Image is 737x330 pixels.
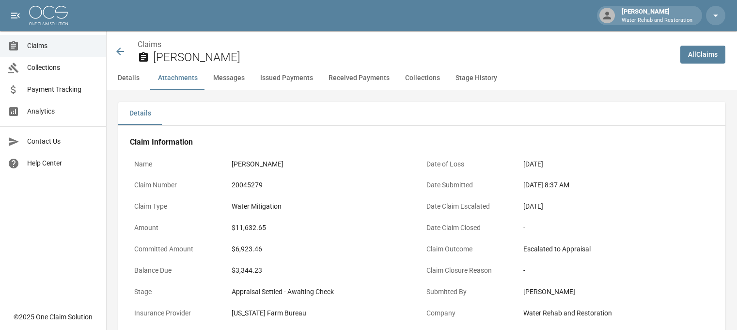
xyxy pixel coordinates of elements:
[618,7,696,24] div: [PERSON_NAME]
[153,50,673,65] h2: [PERSON_NAME]
[130,240,227,259] p: Committed Amount
[232,287,418,297] div: Appraisal Settled - Awaiting Check
[422,155,519,174] p: Date of Loss
[130,261,227,280] p: Balance Due
[107,66,737,90] div: anchor tabs
[14,312,93,322] div: © 2025 One Claim Solution
[422,282,519,301] p: Submitted By
[622,16,692,25] p: Water Rehab and Restoration
[523,308,709,318] div: Water Rehab and Restoration
[523,287,709,297] div: [PERSON_NAME]
[680,46,725,64] a: AllClaims
[321,66,397,90] button: Received Payments
[27,106,98,116] span: Analytics
[422,304,519,323] p: Company
[232,180,418,190] div: 20045279
[523,265,709,276] div: -
[130,137,714,147] h4: Claim Information
[232,265,418,276] div: $3,344.23
[150,66,205,90] button: Attachments
[232,244,418,254] div: $6,923.46
[523,159,709,169] div: [DATE]
[397,66,448,90] button: Collections
[6,6,25,25] button: open drawer
[27,63,98,73] span: Collections
[232,308,418,318] div: [US_STATE] Farm Bureau
[252,66,321,90] button: Issued Payments
[130,304,227,323] p: Insurance Provider
[118,102,725,125] div: details tabs
[232,159,418,169] div: [PERSON_NAME]
[130,176,227,195] p: Claim Number
[138,40,161,49] a: Claims
[29,6,68,25] img: ocs-logo-white-transparent.png
[130,197,227,216] p: Claim Type
[27,84,98,95] span: Payment Tracking
[422,218,519,237] p: Date Claim Closed
[422,240,519,259] p: Claim Outcome
[523,223,709,233] div: -
[523,244,709,254] div: Escalated to Appraisal
[27,136,98,147] span: Contact Us
[118,102,162,125] button: Details
[523,201,709,212] div: [DATE]
[130,218,227,237] p: Amount
[448,66,505,90] button: Stage History
[422,176,519,195] p: Date Submitted
[27,158,98,168] span: Help Center
[232,201,418,212] div: Water Mitigation
[27,41,98,51] span: Claims
[422,261,519,280] p: Claim Closure Reason
[422,197,519,216] p: Date Claim Escalated
[232,223,418,233] div: $11,632.65
[107,66,150,90] button: Details
[523,180,709,190] div: [DATE] 8:37 AM
[130,155,227,174] p: Name
[138,39,673,50] nav: breadcrumb
[205,66,252,90] button: Messages
[130,282,227,301] p: Stage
